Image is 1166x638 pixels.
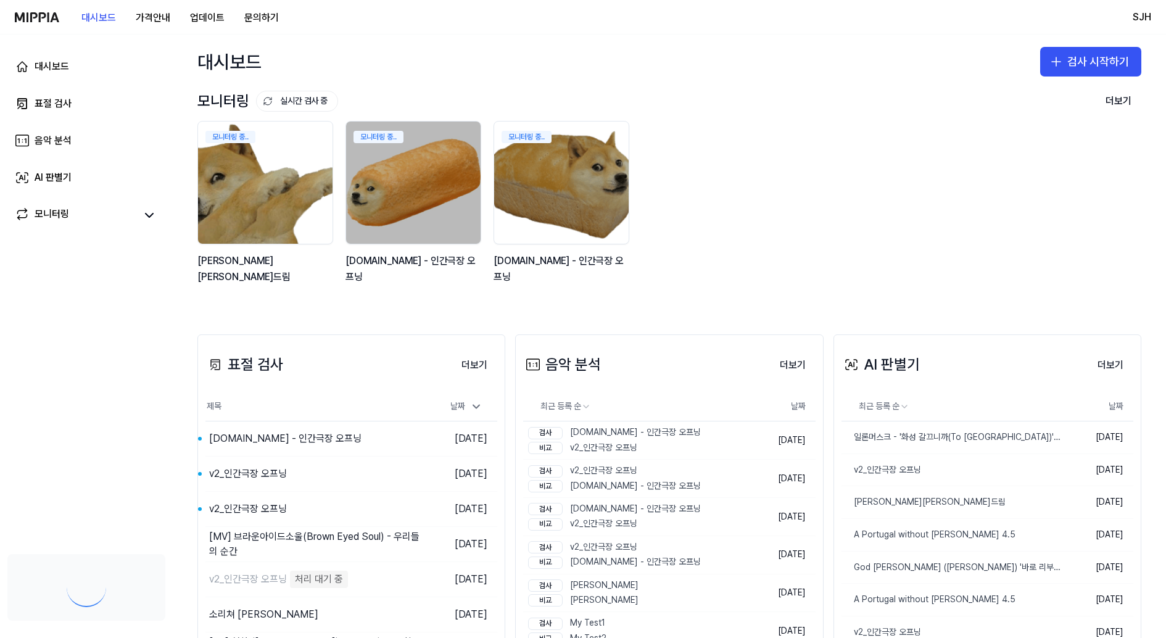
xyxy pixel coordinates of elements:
[494,121,632,297] a: 모니터링 중..backgroundIamge[DOMAIN_NAME] - 인간극장 오프닝
[841,353,920,376] div: AI 판별기
[35,59,69,74] div: 대시보드
[528,465,701,477] div: v2_인간극장 오프닝
[35,170,72,185] div: AI 판별기
[35,133,72,148] div: 음악 분석
[424,562,497,597] td: [DATE]
[1096,89,1141,114] button: 더보기
[528,618,563,630] div: 검사
[841,464,921,476] div: v2_인간극장 오프닝
[528,541,563,553] div: 검사
[523,421,757,459] a: 검사[DOMAIN_NAME] - 인간극장 오프닝비교v2_인간극장 오프닝
[205,353,283,376] div: 표절 검사
[757,536,816,574] td: [DATE]
[7,52,165,81] a: 대시보드
[209,466,287,481] div: v2_인간극장 오프닝
[7,89,165,118] a: 표절 검사
[528,579,639,592] div: [PERSON_NAME]
[841,431,1062,444] div: 일론머스크 - '화성 갈끄니까(To [GEOGRAPHIC_DATA])' MV
[528,442,701,454] div: v2_인간극장 오프닝
[1062,392,1133,421] th: 날짜
[528,503,563,515] div: 검사
[1088,353,1133,378] button: 더보기
[528,503,701,515] div: [DOMAIN_NAME] - 인간극장 오프닝
[528,557,563,569] div: 비교
[290,571,348,588] div: 처리 대기 중
[209,572,287,587] div: v2_인간극장 오프닝
[209,607,318,622] div: 소리쳐 [PERSON_NAME]
[523,498,757,536] a: 검사[DOMAIN_NAME] - 인간극장 오프닝비교v2_인간극장 오프닝
[198,122,333,244] img: backgroundIamge
[354,131,403,143] div: 모니터링 중..
[528,465,563,478] div: 검사
[770,353,816,378] button: 더보기
[528,480,563,492] div: 비교
[424,527,497,562] td: [DATE]
[209,502,287,516] div: v2_인간극장 오프닝
[1040,47,1141,77] button: 검사 시작하기
[424,421,497,457] td: [DATE]
[424,457,497,492] td: [DATE]
[1062,584,1133,616] td: [DATE]
[528,442,563,454] div: 비교
[523,574,757,612] a: 검사[PERSON_NAME]비교[PERSON_NAME]
[205,392,424,421] th: 제목
[841,486,1062,518] a: [PERSON_NAME][PERSON_NAME]드림
[424,492,497,527] td: [DATE]
[234,6,289,30] button: 문의하기
[1062,421,1133,454] td: [DATE]
[126,6,180,30] button: 가격안내
[72,6,126,30] button: 대시보드
[197,253,336,284] div: [PERSON_NAME][PERSON_NAME]드림
[209,431,362,446] div: [DOMAIN_NAME] - 인간극장 오프닝
[345,253,484,284] div: [DOMAIN_NAME] - 인간극장 오프닝
[841,496,1006,508] div: [PERSON_NAME][PERSON_NAME]드림
[770,352,816,378] a: 더보기
[205,131,255,143] div: 모니터링 중..
[452,353,497,378] button: 더보기
[841,519,1062,551] a: A Portugal without [PERSON_NAME] 4.5
[523,536,757,574] a: 검사v2_인간극장 오프닝비교[DOMAIN_NAME] - 인간극장 오프닝
[15,12,59,22] img: logo
[841,561,1062,574] div: God [PERSON_NAME] ([PERSON_NAME]) '바로 리부트 정상화' MV
[494,253,632,284] div: [DOMAIN_NAME] - 인간극장 오프닝
[15,207,136,224] a: 모니터링
[1088,352,1133,378] a: 더보기
[841,529,1015,541] div: A Portugal without [PERSON_NAME] 4.5
[180,1,234,35] a: 업데이트
[346,122,481,244] img: backgroundIamge
[35,96,72,111] div: 표절 검사
[757,460,816,498] td: [DATE]
[523,460,757,497] a: 검사v2_인간극장 오프닝비교[DOMAIN_NAME] - 인간극장 오프닝
[528,518,701,530] div: v2_인간극장 오프닝
[528,594,563,607] div: 비교
[197,121,336,297] a: 모니터링 중..backgroundIamge[PERSON_NAME][PERSON_NAME]드림
[528,556,701,568] div: [DOMAIN_NAME] - 인간극장 오프닝
[757,392,816,421] th: 날짜
[528,579,563,592] div: 검사
[523,353,601,376] div: 음악 분석
[528,594,639,607] div: [PERSON_NAME]
[528,480,701,492] div: [DOMAIN_NAME] - 인간극장 오프닝
[528,518,563,531] div: 비교
[841,584,1062,616] a: A Portugal without [PERSON_NAME] 4.5
[180,6,234,30] button: 업데이트
[7,163,165,193] a: AI 판별기
[841,552,1062,584] a: God [PERSON_NAME] ([PERSON_NAME]) '바로 리부트 정상화' MV
[757,574,816,612] td: [DATE]
[841,421,1062,454] a: 일론머스크 - '화성 갈끄니까(To [GEOGRAPHIC_DATA])' MV
[1062,551,1133,584] td: [DATE]
[345,121,484,297] a: 모니터링 중..backgroundIamge[DOMAIN_NAME] - 인간극장 오프닝
[528,426,701,439] div: [DOMAIN_NAME] - 인간극장 오프닝
[256,91,338,112] button: 실시간 검사 중
[1062,519,1133,552] td: [DATE]
[528,617,606,629] div: My Test1
[7,126,165,155] a: 음악 분석
[494,122,629,244] img: backgroundIamge
[197,47,262,77] div: 대시보드
[445,397,487,416] div: 날짜
[841,454,1062,486] a: v2_인간극장 오프닝
[757,497,816,536] td: [DATE]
